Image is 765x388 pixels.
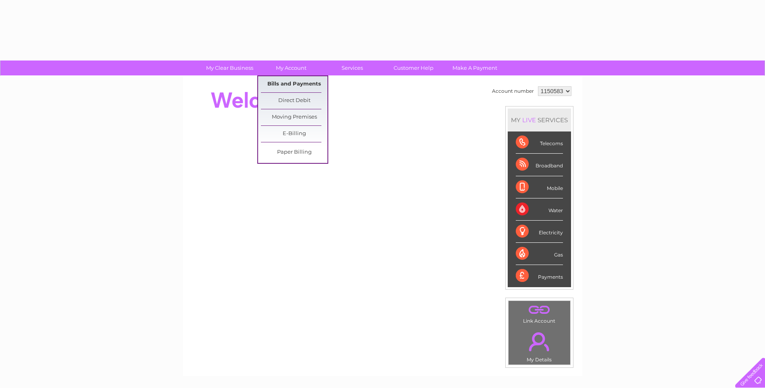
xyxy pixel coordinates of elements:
[261,109,327,125] a: Moving Premises
[516,131,563,154] div: Telecoms
[511,303,568,317] a: .
[508,108,571,131] div: MY SERVICES
[521,116,538,124] div: LIVE
[261,126,327,142] a: E-Billing
[258,60,324,75] a: My Account
[508,300,571,326] td: Link Account
[490,84,536,98] td: Account number
[516,154,563,176] div: Broadband
[516,198,563,221] div: Water
[508,325,571,365] td: My Details
[516,265,563,287] div: Payments
[511,328,568,356] a: .
[380,60,447,75] a: Customer Help
[261,76,327,92] a: Bills and Payments
[261,144,327,161] a: Paper Billing
[516,221,563,243] div: Electricity
[319,60,386,75] a: Services
[261,93,327,109] a: Direct Debit
[516,243,563,265] div: Gas
[516,176,563,198] div: Mobile
[196,60,263,75] a: My Clear Business
[442,60,508,75] a: Make A Payment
